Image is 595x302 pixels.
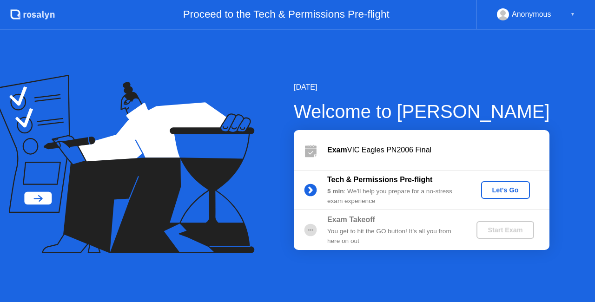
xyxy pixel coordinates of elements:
div: ▼ [570,8,575,20]
div: Welcome to [PERSON_NAME] [294,98,550,125]
button: Let's Go [481,181,530,199]
b: Exam [327,146,347,154]
div: : We’ll help you prepare for a no-stress exam experience [327,187,461,206]
b: 5 min [327,188,344,195]
b: Exam Takeoff [327,216,375,223]
div: Let's Go [485,186,526,194]
div: Start Exam [480,226,530,234]
div: You get to hit the GO button! It’s all you from here on out [327,227,461,246]
div: [DATE] [294,82,550,93]
button: Start Exam [476,221,534,239]
div: VIC Eagles PN2006 Final [327,144,549,156]
div: Anonymous [512,8,551,20]
b: Tech & Permissions Pre-flight [327,176,432,184]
